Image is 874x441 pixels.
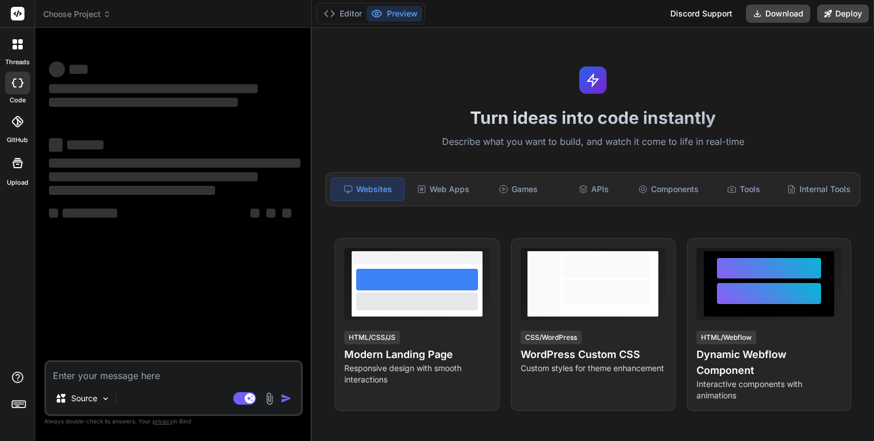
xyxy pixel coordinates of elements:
h4: Modern Landing Page [344,347,489,363]
span: ‌ [266,209,275,218]
p: Responsive design with smooth interactions [344,363,489,385]
img: attachment [263,392,276,405]
span: ‌ [49,186,215,195]
span: ‌ [49,138,63,152]
span: ‌ [49,209,58,218]
span: ‌ [250,209,259,218]
div: Websites [331,177,405,201]
span: ‌ [49,61,65,77]
span: ‌ [49,84,258,93]
button: Preview [366,6,422,22]
p: Always double-check its answers. Your in Bind [44,416,303,427]
div: Games [482,177,555,201]
div: Internal Tools [782,177,855,201]
p: Source [71,393,97,404]
span: ‌ [69,65,88,74]
div: Discord Support [663,5,739,23]
label: GitHub [7,135,28,145]
span: Choose Project [43,9,111,20]
label: code [10,95,26,105]
div: Web Apps [407,177,480,201]
p: Custom styles for theme enhancement [521,363,666,374]
button: Editor [319,6,366,22]
h4: WordPress Custom CSS [521,347,666,363]
span: ‌ [49,98,238,107]
h1: Turn ideas into code instantly [319,107,867,128]
button: Deploy [817,5,869,23]
span: ‌ [49,159,300,168]
div: Components [632,177,705,201]
div: HTML/CSS/JS [344,331,400,344]
div: Tools [707,177,780,201]
p: Describe what you want to build, and watch it come to life in real-time [319,135,867,149]
span: privacy [152,418,173,425]
img: Pick Models [101,394,110,403]
button: Download [746,5,810,23]
label: Upload [7,178,28,188]
div: HTML/Webflow [696,331,756,344]
img: icon [281,393,292,404]
span: ‌ [282,209,291,218]
p: Interactive components with animations [696,378,842,401]
span: ‌ [63,209,117,218]
label: threads [5,57,30,67]
div: CSS/WordPress [521,331,582,344]
span: ‌ [49,172,258,181]
div: APIs [557,177,630,201]
h4: Dynamic Webflow Component [696,347,842,378]
span: ‌ [67,140,104,149]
